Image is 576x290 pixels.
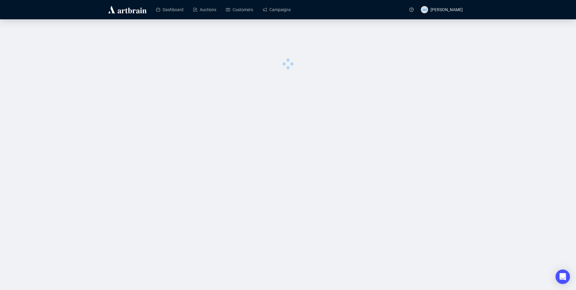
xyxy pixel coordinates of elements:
[193,2,216,17] a: Auctions
[107,5,148,14] img: logo
[409,8,414,12] span: question-circle
[226,2,253,17] a: Customers
[556,270,570,284] div: Open Intercom Messenger
[430,7,463,12] span: [PERSON_NAME]
[263,2,291,17] a: Campaigns
[422,7,427,12] span: AM
[156,2,183,17] a: Dashboard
